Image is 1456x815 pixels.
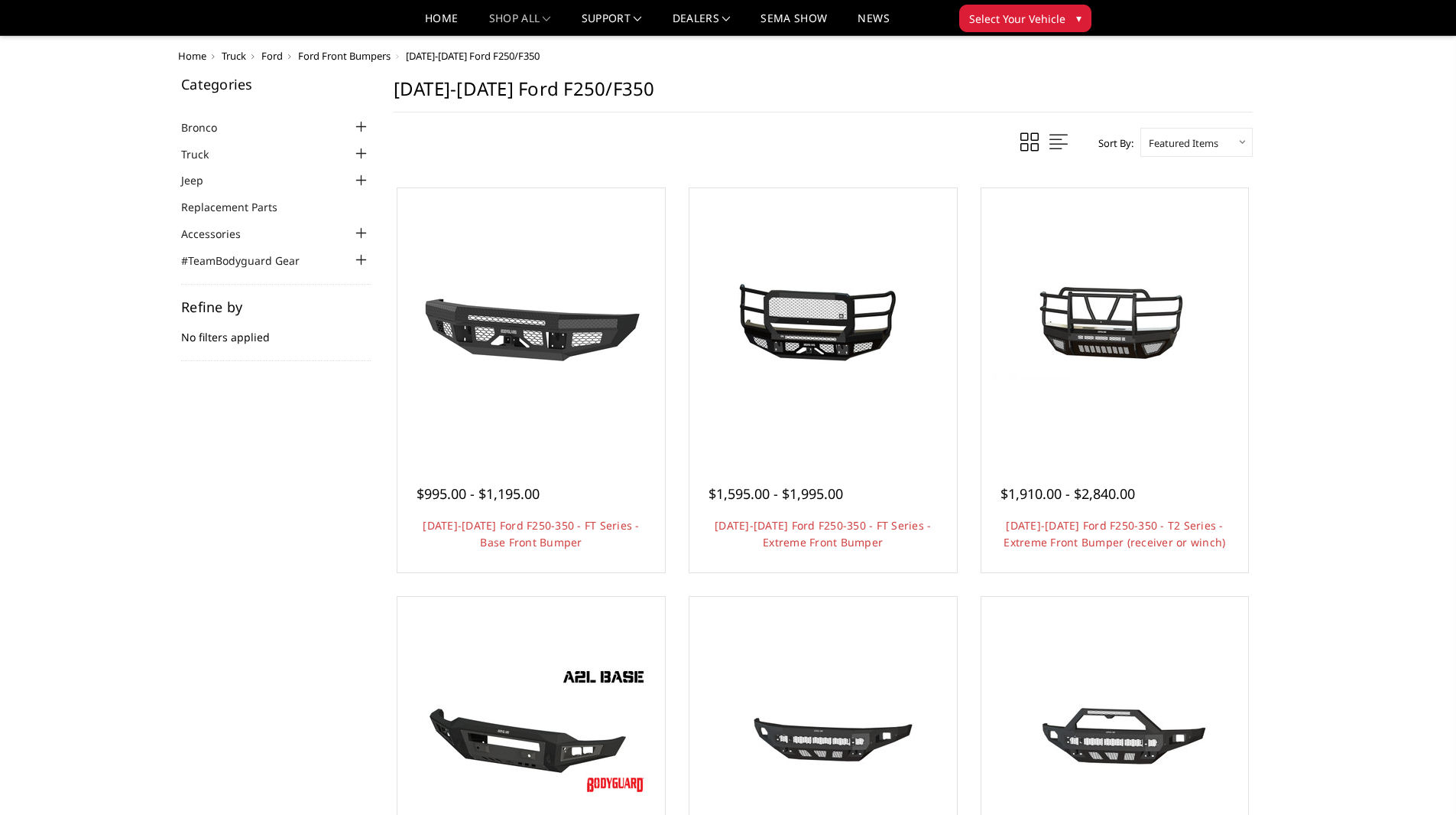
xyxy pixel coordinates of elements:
a: Home [178,49,206,63]
span: $1,595.00 - $1,995.00 [709,484,843,503]
a: #TeamBodyguard Gear [181,253,319,269]
h5: Categories [181,77,371,91]
span: $1,910.00 - $2,840.00 [1000,484,1135,503]
a: Truck [181,146,228,162]
span: [DATE]-[DATE] Ford F250/F350 [406,49,540,63]
a: Jeep [181,172,222,188]
span: Select Your Vehicle [969,11,1065,27]
a: shop all [489,13,551,35]
a: 2017-2022 Ford F250-350 - FT Series - Base Front Bumper [401,192,661,452]
a: 2017-2022 Ford F250-350 - T2 Series - Extreme Front Bumper (receiver or winch) 2017-2022 Ford F25... [985,192,1245,452]
a: Home [425,13,458,35]
span: $995.00 - $1,195.00 [417,484,540,503]
a: [DATE]-[DATE] Ford F250-350 - FT Series - Base Front Bumper [423,518,639,549]
a: Dealers [673,13,731,35]
a: [DATE]-[DATE] Ford F250-350 - FT Series - Extreme Front Bumper [715,518,931,549]
a: [DATE]-[DATE] Ford F250-350 - T2 Series - Extreme Front Bumper (receiver or winch) [1004,518,1225,549]
a: Ford Front Bumpers [298,49,391,63]
a: 2017-2022 Ford F250-350 - FT Series - Extreme Front Bumper 2017-2022 Ford F250-350 - FT Series - ... [693,192,953,452]
h5: Refine by [181,300,371,314]
button: Select Your Vehicle [959,5,1091,32]
span: ▾ [1076,10,1081,26]
a: SEMA Show [760,13,827,35]
a: Replacement Parts [181,199,297,215]
img: 2017-2022 Ford F250-350 - FT Series - Base Front Bumper [409,253,653,391]
label: Sort By: [1090,132,1133,155]
a: Truck [222,49,246,63]
h1: [DATE]-[DATE] Ford F250/F350 [394,77,1253,112]
a: Support [582,13,642,35]
a: News [858,13,889,35]
a: Ford [261,49,283,63]
a: Bronco [181,119,236,135]
a: Accessories [181,226,260,242]
div: No filters applied [181,300,371,361]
